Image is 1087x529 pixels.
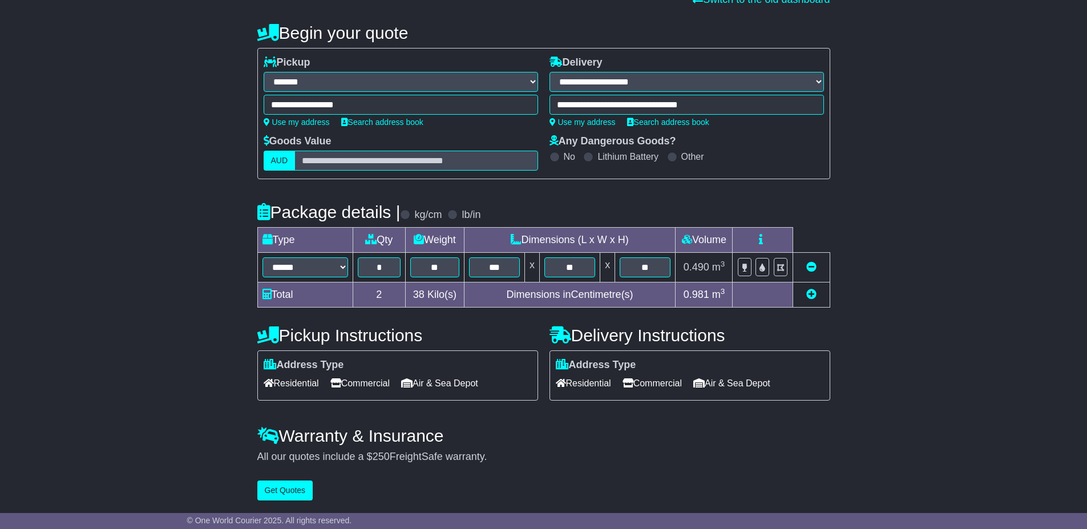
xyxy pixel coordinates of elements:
[600,253,615,282] td: x
[464,228,676,253] td: Dimensions (L x W x H)
[556,359,636,371] label: Address Type
[693,374,770,392] span: Air & Sea Depot
[414,209,442,221] label: kg/cm
[373,451,390,462] span: 250
[806,261,817,273] a: Remove this item
[627,118,709,127] a: Search address book
[623,374,682,392] span: Commercial
[257,203,401,221] h4: Package details |
[264,118,330,127] a: Use my address
[353,282,406,308] td: 2
[462,209,480,221] label: lb/in
[684,261,709,273] span: 0.490
[524,253,539,282] td: x
[257,451,830,463] div: All our quotes include a $ FreightSafe warranty.
[257,282,353,308] td: Total
[597,151,658,162] label: Lithium Battery
[187,516,352,525] span: © One World Courier 2025. All rights reserved.
[549,326,830,345] h4: Delivery Instructions
[721,287,725,296] sup: 3
[257,480,313,500] button: Get Quotes
[681,151,704,162] label: Other
[564,151,575,162] label: No
[549,56,603,69] label: Delivery
[413,289,425,300] span: 38
[712,289,725,300] span: m
[264,374,319,392] span: Residential
[341,118,423,127] a: Search address book
[257,426,830,445] h4: Warranty & Insurance
[330,374,390,392] span: Commercial
[684,289,709,300] span: 0.981
[721,260,725,268] sup: 3
[464,282,676,308] td: Dimensions in Centimetre(s)
[406,228,464,253] td: Weight
[264,56,310,69] label: Pickup
[806,289,817,300] a: Add new item
[556,374,611,392] span: Residential
[676,228,733,253] td: Volume
[401,374,478,392] span: Air & Sea Depot
[549,135,676,148] label: Any Dangerous Goods?
[353,228,406,253] td: Qty
[257,228,353,253] td: Type
[257,326,538,345] h4: Pickup Instructions
[712,261,725,273] span: m
[257,23,830,42] h4: Begin your quote
[406,282,464,308] td: Kilo(s)
[264,151,296,171] label: AUD
[549,118,616,127] a: Use my address
[264,135,332,148] label: Goods Value
[264,359,344,371] label: Address Type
